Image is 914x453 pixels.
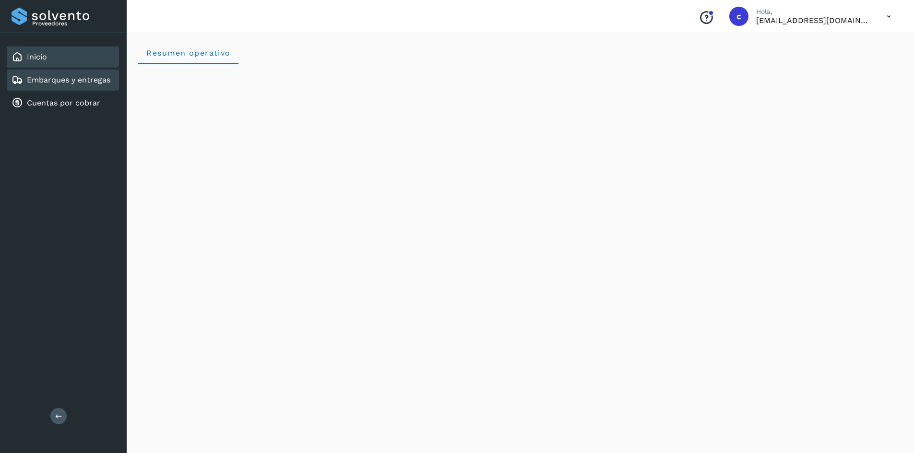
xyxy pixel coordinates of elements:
div: Inicio [7,46,119,68]
div: Cuentas por cobrar [7,93,119,114]
a: Cuentas por cobrar [27,98,100,107]
p: Hola, [756,8,871,16]
a: Embarques y entregas [27,75,110,84]
a: Inicio [27,52,47,61]
p: cuentas3@enlacesmet.com.mx [756,16,871,25]
span: Resumen operativo [146,48,231,58]
p: Proveedores [32,20,115,27]
div: Embarques y entregas [7,70,119,91]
